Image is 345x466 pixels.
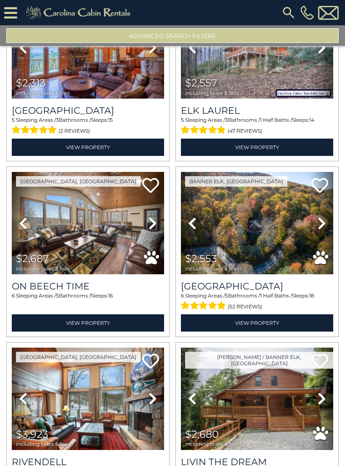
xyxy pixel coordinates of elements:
a: Banner Elk, [GEOGRAPHIC_DATA] [185,176,287,187]
span: 5 [12,117,15,123]
span: 5 [225,292,228,299]
img: search-regular.svg [281,5,296,20]
a: View Property [12,139,164,156]
span: including taxes & fees [16,441,70,447]
a: [PHONE_NUMBER] [298,5,316,20]
a: [GEOGRAPHIC_DATA], [GEOGRAPHIC_DATA] [16,176,141,187]
a: Add to favorites [311,177,328,195]
a: [GEOGRAPHIC_DATA], [GEOGRAPHIC_DATA] [16,352,141,362]
a: View Property [181,139,333,156]
a: On Beech Time [12,281,164,292]
a: Add to favorites [142,353,159,371]
a: [GEOGRAPHIC_DATA] [12,105,164,116]
img: thumbnail_163268717.jpeg [181,348,333,450]
a: View Property [12,314,164,332]
img: thumbnail_163272699.jpeg [181,172,333,274]
div: Sleeping Areas / Bathrooms / Sleeps: [181,292,333,312]
span: 15 [108,117,113,123]
a: [PERSON_NAME] / Banner Elk, [GEOGRAPHIC_DATA] [185,352,333,369]
button: Advanced Search Filters [6,28,339,43]
span: $2,687 [16,252,49,265]
div: Sleeping Areas / Bathrooms / Sleeps: [181,116,333,137]
span: $2,680 [185,428,219,440]
div: Sleeping Areas / Bathrooms / Sleeps: [12,292,164,312]
span: 18 [309,292,314,299]
span: including taxes & fees [16,90,70,96]
span: 3 [56,117,59,123]
span: $2,313 [16,77,46,89]
img: Khaki-logo.png [21,4,138,21]
a: Elk Laurel [181,105,333,116]
span: 6 [181,292,184,299]
span: (2 reviews) [58,126,90,137]
h3: Sunset View Lodge [12,105,164,116]
span: 3 [225,117,228,123]
span: 16 [108,292,113,299]
span: 5 [56,292,59,299]
span: 5 [181,117,184,123]
span: including taxes & fees [185,441,239,447]
a: [GEOGRAPHIC_DATA] [181,281,333,292]
span: $2,557 [185,77,217,89]
span: 14 [309,117,314,123]
img: thumbnail_165669710.jpeg [12,348,164,450]
span: including taxes & fees [16,266,70,271]
a: View Property [181,314,333,332]
img: thumbnail_168328189.jpeg [12,172,164,274]
div: Sleeping Areas / Bathrooms / Sleeps: [12,116,164,137]
span: 1 Half Baths / [260,117,292,123]
span: $2,553 [185,252,217,265]
span: including taxes & fees [185,90,239,96]
span: $3,923 [16,428,48,440]
span: (52 reviews) [228,301,262,312]
span: including taxes & fees [185,266,239,271]
span: (47 reviews) [228,126,262,137]
a: Add to favorites [142,177,159,195]
h3: North View Lodge [181,281,333,292]
span: 1 Half Baths / [260,292,292,299]
span: 6 [12,292,15,299]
